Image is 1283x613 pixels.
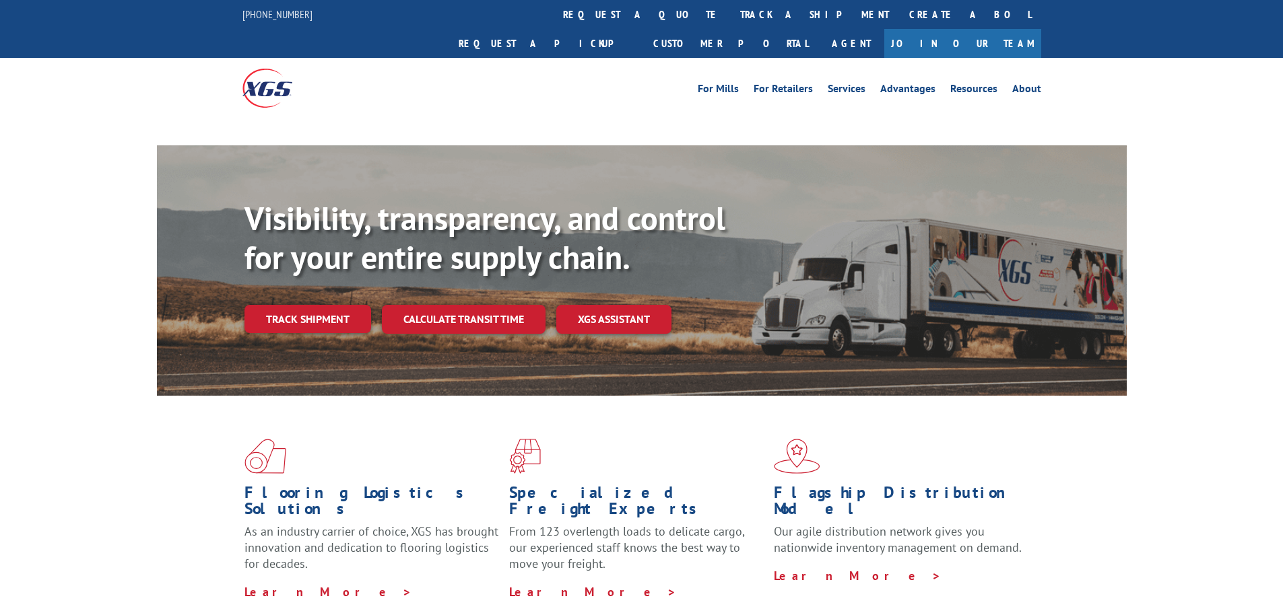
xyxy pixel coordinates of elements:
[828,83,865,98] a: Services
[818,29,884,58] a: Agent
[244,584,412,600] a: Learn More >
[884,29,1041,58] a: Join Our Team
[242,7,312,21] a: [PHONE_NUMBER]
[880,83,935,98] a: Advantages
[509,439,541,474] img: xgs-icon-focused-on-flooring-red
[509,484,764,524] h1: Specialized Freight Experts
[244,524,498,571] span: As an industry carrier of choice, XGS has brought innovation and dedication to flooring logistics...
[774,568,942,583] a: Learn More >
[774,439,820,474] img: xgs-icon-flagship-distribution-model-red
[774,484,1028,524] h1: Flagship Distribution Model
[774,524,1022,555] span: Our agile distribution network gives you nationwide inventory management on demand.
[244,484,499,524] h1: Flooring Logistics Solutions
[449,29,643,58] a: Request a pickup
[244,439,286,474] img: xgs-icon-total-supply-chain-intelligence-red
[1012,83,1041,98] a: About
[244,197,725,278] b: Visibility, transparency, and control for your entire supply chain.
[698,83,739,98] a: For Mills
[643,29,818,58] a: Customer Portal
[509,584,677,600] a: Learn More >
[950,83,997,98] a: Resources
[509,524,764,583] p: From 123 overlength loads to delicate cargo, our experienced staff knows the best way to move you...
[556,305,671,334] a: XGS ASSISTANT
[382,305,546,334] a: Calculate transit time
[244,305,371,333] a: Track shipment
[754,83,813,98] a: For Retailers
